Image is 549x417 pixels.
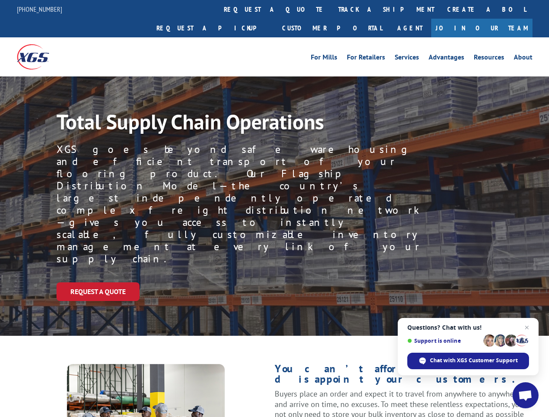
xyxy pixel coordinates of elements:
[347,54,385,63] a: For Retailers
[514,54,532,63] a: About
[57,143,421,265] p: XGS goes beyond safe warehousing and efficient transport of your flooring product. Our Flagship D...
[407,338,480,344] span: Support is online
[57,111,409,136] h1: Total Supply Chain Operations
[17,5,62,13] a: [PHONE_NUMBER]
[407,353,529,369] span: Chat with XGS Customer Support
[407,324,529,331] span: Questions? Chat with us!
[429,54,464,63] a: Advantages
[275,364,532,389] h1: You can’t afford to disappoint your customers.
[276,19,389,37] a: Customer Portal
[431,19,532,37] a: Join Our Team
[150,19,276,37] a: Request a pickup
[474,54,504,63] a: Resources
[512,382,539,408] a: Open chat
[389,19,431,37] a: Agent
[311,54,337,63] a: For Mills
[430,357,518,364] span: Chat with XGS Customer Support
[395,54,419,63] a: Services
[57,282,140,301] a: Request a Quote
